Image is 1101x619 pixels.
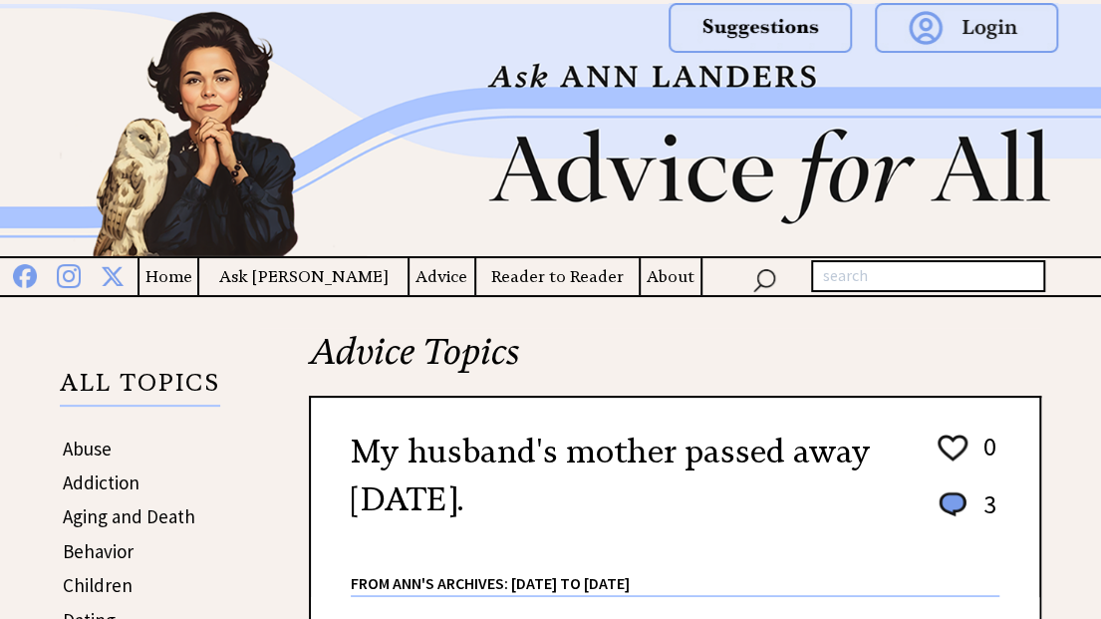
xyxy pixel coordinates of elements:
[199,264,408,289] a: Ask [PERSON_NAME]
[63,437,112,461] a: Abuse
[63,573,133,597] a: Children
[351,428,900,523] h2: My husband's mother passed away [DATE].
[973,487,997,540] td: 3
[811,260,1045,292] input: search
[57,260,81,288] img: instagram%20blue.png
[752,264,776,293] img: search_nav.png
[351,542,999,595] div: From Ann's Archives: [DATE] to [DATE]
[973,430,997,485] td: 0
[935,431,970,465] img: heart_outline%201.png
[139,264,197,289] a: Home
[410,264,474,289] a: Advice
[875,3,1058,53] img: login.png
[476,264,640,289] a: Reader to Reader
[63,504,195,528] a: Aging and Death
[60,372,220,406] p: ALL TOPICS
[63,539,134,563] a: Behavior
[13,260,37,288] img: facebook%20blue.png
[669,3,852,53] img: suggestions.png
[641,264,700,289] a: About
[101,261,125,288] img: x%20blue.png
[935,488,970,520] img: message_round%201.png
[63,470,139,494] a: Addiction
[309,328,1041,396] h2: Advice Topics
